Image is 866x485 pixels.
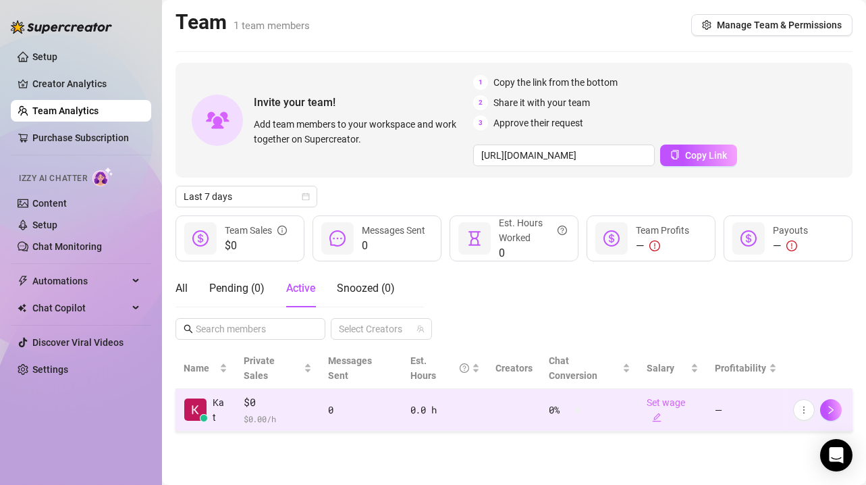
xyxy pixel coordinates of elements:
div: All [175,280,188,297]
span: exclamation-circle [649,240,660,251]
div: Pending ( 0 ) [209,280,265,297]
img: AI Chatter [92,167,113,186]
span: $0 [225,238,287,254]
div: 0.0 h [410,403,480,417]
h2: Team [175,9,310,35]
span: dollar-circle [192,230,209,247]
span: Payouts [773,225,808,236]
span: 1 [473,75,488,90]
button: Manage Team & Permissions [691,14,853,36]
span: Automations [32,270,128,292]
div: 0 [328,403,394,417]
span: Izzy AI Chatter [19,172,87,185]
span: setting [702,20,711,30]
span: team [416,325,425,333]
div: Est. Hours Worked [499,215,567,245]
span: question-circle [558,215,567,245]
span: dollar-circle [603,230,620,247]
span: $ 0.00 /h [244,412,312,426]
span: Messages Sent [362,225,425,236]
a: Chat Monitoring [32,241,102,252]
span: Snoozed ( 0 ) [337,282,395,295]
span: Active [286,282,315,295]
th: Name [175,348,236,389]
span: info-circle [277,223,287,238]
span: more [799,405,809,415]
span: 1 team members [234,20,310,32]
span: question-circle [460,353,469,383]
span: 0 [362,238,425,254]
span: copy [670,150,680,159]
span: Team Profits [636,225,689,236]
span: Copy the link from the bottom [493,75,618,90]
div: Est. Hours [410,353,469,383]
a: Discover Viral Videos [32,337,124,348]
span: search [184,324,193,334]
th: Creators [488,348,541,389]
input: Search members [196,322,306,336]
div: Open Intercom Messenger [820,439,853,471]
span: Messages Sent [328,355,372,381]
a: Content [32,198,67,209]
span: dollar-circle [740,230,757,247]
span: right [826,405,836,415]
span: hourglass [466,230,483,247]
span: Salary [647,363,674,374]
span: Chat Copilot [32,297,128,319]
div: — [636,238,689,254]
span: Chat Conversion [549,355,598,381]
a: Setup [32,220,57,230]
span: Approve their request [493,116,583,130]
img: Chat Copilot [18,303,26,313]
a: Setup [32,51,57,62]
span: $0 [244,394,312,411]
span: Private Sales [244,355,275,381]
span: 0 % [549,403,571,417]
td: — [707,389,785,432]
img: Kat [184,399,207,421]
span: edit [652,413,661,422]
span: calendar [302,193,310,201]
a: Team Analytics [32,105,99,116]
span: Share it with your team [493,95,590,110]
span: Profitability [715,363,766,374]
button: Copy Link [660,145,737,166]
span: 2 [473,95,488,110]
span: Copy Link [685,150,727,161]
div: — [773,238,808,254]
span: Name [184,361,217,376]
a: Settings [32,364,68,375]
span: Add team members to your workspace and work together on Supercreator. [254,117,468,147]
a: Purchase Subscription [32,132,129,143]
img: logo-BBDzfeDw.svg [11,20,112,34]
span: Manage Team & Permissions [717,20,842,30]
div: Team Sales [225,223,287,238]
span: 0 [499,245,567,261]
span: Last 7 days [184,186,309,207]
a: Creator Analytics [32,73,140,95]
span: 3 [473,116,488,130]
span: Invite your team! [254,94,473,111]
a: Set wageedit [647,397,685,423]
span: Kat [213,395,227,425]
span: message [329,230,346,247]
span: thunderbolt [18,276,28,286]
span: exclamation-circle [786,240,797,251]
